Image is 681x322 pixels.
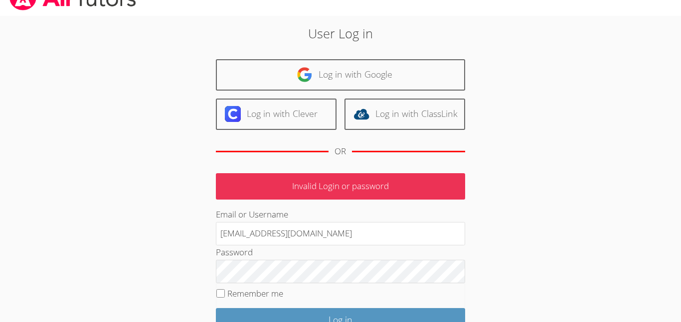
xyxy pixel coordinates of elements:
img: classlink-logo-d6bb404cc1216ec64c9a2012d9dc4662098be43eaf13dc465df04b49fa7ab582.svg [353,106,369,122]
img: clever-logo-6eab21bc6e7a338710f1a6ff85c0baf02591cd810cc4098c63d3a4b26e2feb20.svg [225,106,241,122]
label: Email or Username [216,209,288,220]
label: Remember me [227,288,283,299]
h2: User Log in [157,24,524,43]
p: Invalid Login or password [216,173,465,200]
label: Password [216,246,253,258]
a: Log in with ClassLink [344,99,465,130]
a: Log in with Clever [216,99,337,130]
a: Log in with Google [216,59,465,91]
img: google-logo-50288ca7cdecda66e5e0955fdab243c47b7ad437acaf1139b6f446037453330a.svg [297,67,313,83]
div: OR [335,144,346,159]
